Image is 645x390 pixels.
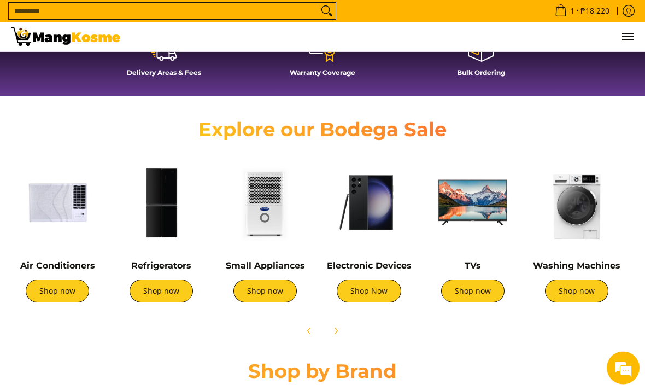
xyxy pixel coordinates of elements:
img: Electronic Devices [322,156,415,249]
ul: Customer Navigation [131,22,634,51]
a: Shop now [26,280,89,303]
img: Washing Machines [530,156,623,249]
span: 1 [568,7,576,15]
a: Electronic Devices [327,261,412,271]
a: Warranty Coverage [249,35,396,85]
button: Previous [297,319,321,344]
img: Refrigerators [115,156,208,249]
a: Small Appliances [226,261,305,271]
button: Next [324,319,348,344]
a: Shop Now [337,280,401,303]
h4: Bulk Ordering [407,69,555,77]
a: Shop now [545,280,608,303]
button: Menu [621,22,634,51]
img: TVs [426,156,519,249]
a: Shop now [233,280,297,303]
button: Search [318,3,336,19]
a: Air Conditioners [20,261,95,271]
a: Delivery Areas & Fees [90,35,238,85]
img: Mang Kosme: Your Home Appliances Warehouse Sale Partner! [11,27,120,46]
nav: Main Menu [131,22,634,51]
h4: Warranty Coverage [249,69,396,77]
h2: Explore our Bodega Sale [169,118,476,142]
a: Shop now [441,280,505,303]
a: TVs [465,261,481,271]
h4: Delivery Areas & Fees [90,69,238,77]
span: ₱18,220 [579,7,611,15]
span: • [552,5,613,17]
img: Air Conditioners [11,156,104,249]
h2: Shop by Brand [11,360,634,384]
a: Bulk Ordering [407,35,555,85]
a: Shop now [130,280,193,303]
a: Refrigerators [131,261,191,271]
img: Small Appliances [219,156,312,249]
a: Washing Machines [533,261,620,271]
